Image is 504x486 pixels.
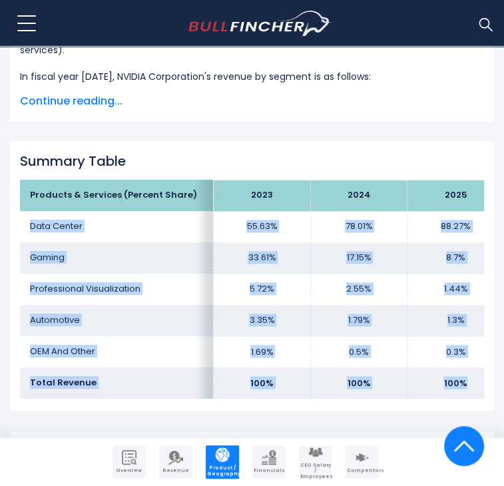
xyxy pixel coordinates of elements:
a: Go to homepage [188,11,332,36]
td: Professional Visualization [20,274,214,305]
span: Product / Geography [207,465,238,477]
td: 1.79% [310,305,407,336]
p: In fiscal year [DATE], NVIDIA Corporation's revenue by segment is as follows: [20,69,484,85]
td: Total Revenue [20,367,214,399]
td: 8.7% [407,242,504,274]
td: 1.3% [407,305,504,336]
th: 2024 [310,180,407,211]
td: 17.15% [310,242,407,274]
th: 2023 [214,180,310,211]
td: 0.3% [407,336,504,367]
a: Company Employees [299,445,332,479]
a: Company Product/Geography [206,445,239,479]
a: Company Revenue [159,445,192,479]
td: 100% [214,367,310,399]
a: Company Overview [113,445,146,479]
td: 5.72% [214,274,310,305]
span: Financials [254,468,284,473]
td: 2.55% [310,274,407,305]
th: 2025 [407,180,504,211]
h2: Summary Table [20,153,484,169]
a: Company Competitors [346,445,379,479]
td: OEM And Other [20,336,214,367]
td: 100% [407,367,504,399]
span: Revenue [160,468,191,473]
td: 1.69% [214,336,310,367]
td: 3.35% [214,305,310,336]
span: Competitors [347,468,378,473]
td: 0.5% [310,336,407,367]
span: Continue reading... [20,93,484,109]
span: Overview [114,468,144,473]
td: Automotive [20,305,214,336]
a: Company Financials [252,445,286,479]
td: Gaming [20,242,214,274]
th: Products & Services (Percent Share) [20,180,214,211]
img: bullfincher logo [188,11,332,36]
td: 100% [310,367,407,399]
td: 55.63% [214,211,310,242]
span: CEO Salary / Employees [300,463,331,479]
td: 1.44% [407,274,504,305]
td: Data Center [20,211,214,242]
td: 88.27% [407,211,504,242]
td: 33.61% [214,242,310,274]
td: 78.01% [310,211,407,242]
